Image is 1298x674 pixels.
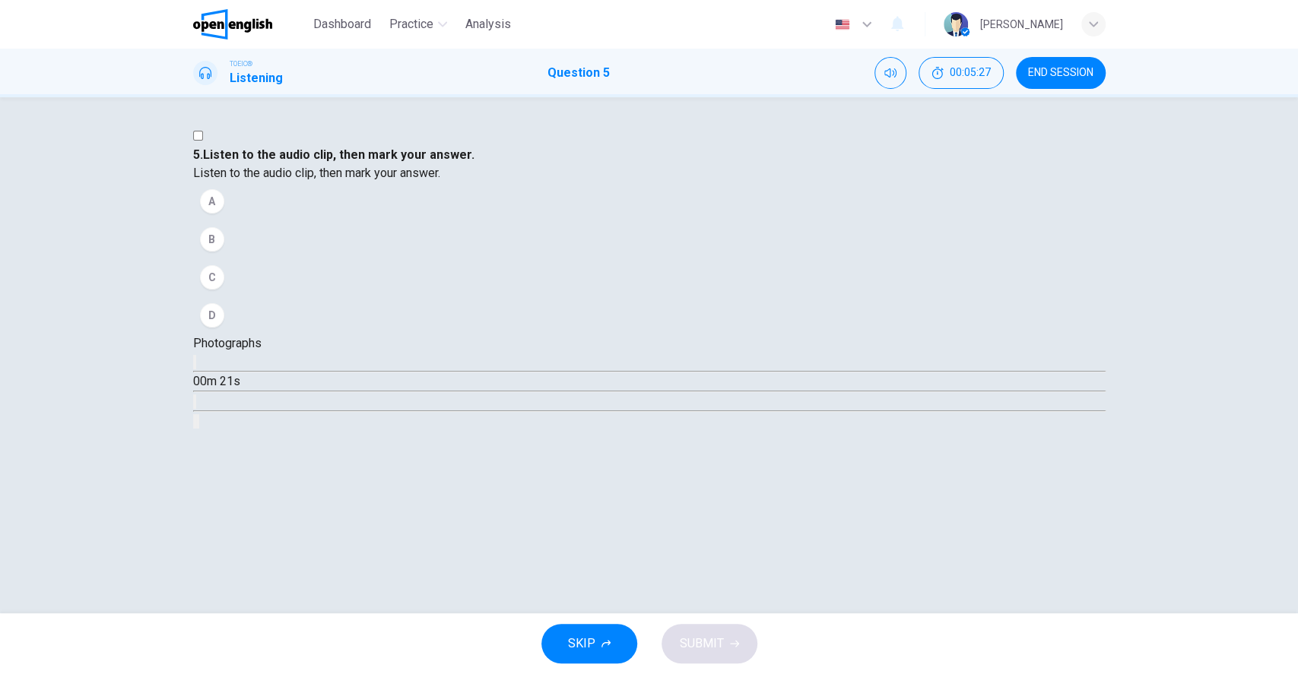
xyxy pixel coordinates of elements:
[389,15,433,33] span: Practice
[307,11,377,38] button: Dashboard
[547,64,610,82] h1: Question 5
[313,15,371,33] span: Dashboard
[1016,57,1106,89] button: END SESSION
[1028,67,1093,79] span: END SESSION
[459,11,517,38] button: Analysis
[230,59,252,69] span: TOEIC®
[383,11,453,38] button: Practice
[833,19,852,30] img: en
[874,57,906,89] div: Mute
[919,57,1004,89] button: 00:05:27
[944,12,968,36] img: Profile picture
[950,67,991,79] span: 00:05:27
[919,57,1004,89] div: Hide
[465,15,511,33] span: Analysis
[230,69,283,87] h1: Listening
[980,15,1063,33] div: [PERSON_NAME]
[568,633,595,654] span: SKIP
[193,9,273,40] img: OpenEnglish logo
[193,9,308,40] a: OpenEnglish logo
[541,624,637,663] button: SKIP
